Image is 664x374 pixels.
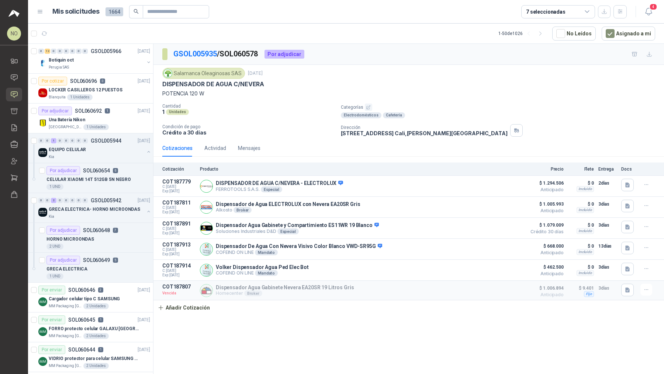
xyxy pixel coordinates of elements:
div: 0 [51,49,56,54]
div: 0 [70,138,75,143]
div: 1 [51,138,56,143]
div: 0 [63,49,69,54]
p: Volker Dispensador Agua Ped Elec Bot [216,264,309,270]
div: Broker [234,207,252,213]
p: [DATE] [248,70,263,77]
div: 0 [82,49,88,54]
p: VIDRIO protector para celular SAMSUNG GALAXI A16 5G [49,355,141,362]
p: Vencida [162,290,196,297]
p: [DATE] [138,108,150,115]
p: Dispensador de Agua ELECTROLUX con Nevera EA20SR Gris [216,201,360,207]
div: Por enviar [38,315,65,324]
img: Company Logo [200,180,212,192]
p: POTENCIA 120 W [162,90,655,98]
p: Producto [200,167,522,172]
p: 3 días [598,221,617,230]
p: Dirección [341,125,508,130]
p: FORRO protecto celular GALAXU [GEOGRAPHIC_DATA] A16 5G [49,325,141,332]
p: 3 días [598,200,617,209]
div: 0 [57,198,63,203]
p: FERROTOOLS S.A.S. [216,186,343,192]
button: No Leídos [552,27,596,41]
div: Incluido [577,270,594,276]
div: 2 UND [46,244,63,249]
p: Una Batería Nikon [49,116,85,123]
p: HORNO MICROONDAS [46,236,94,243]
div: 2 [51,198,56,203]
p: $ 0 [568,221,594,230]
div: 1 Unidades [83,124,109,130]
p: Flete [568,167,594,172]
img: Company Logo [38,357,47,366]
div: Incluido [577,228,594,234]
p: SOL060645 [68,317,95,322]
div: 0 [38,198,44,203]
div: 0 [38,138,44,143]
div: Por adjudicar [46,166,80,175]
p: Kia [49,154,54,160]
p: Dispensador Agua Gabinete y Compartimiento ES11WR 19 Blanco [216,222,379,229]
p: SOL060692 [75,108,102,113]
div: 0 [57,49,63,54]
a: Por adjudicarSOL0606495GRECA ELECTRICA1 UND [28,253,153,283]
div: 2 Unidades [83,303,109,309]
p: 0 [100,78,105,84]
p: $ 0 [568,200,594,209]
p: Docs [621,167,636,172]
p: [DATE] [138,317,150,324]
p: COFEIND ON LINE [216,249,382,255]
span: $ 1.006.894 [527,284,564,293]
span: Exp: [DATE] [162,273,196,277]
p: SOL060649 [83,258,110,263]
img: Company Logo [38,118,47,127]
div: Cotizaciones [162,144,193,152]
p: Alkosto [216,207,360,213]
div: 1 - 50 de 1026 [498,28,546,39]
img: Company Logo [200,201,212,213]
p: COT187891 [162,221,196,227]
span: Anticipado [527,251,564,255]
div: Cafetería [383,112,405,118]
span: 1664 [106,7,123,16]
a: Por cotizarSOL0606960[DATE] Company LogoLOCKER CASILLEROS 12 PUESTOSBlanquita1 Unidades [28,74,153,104]
span: Crédito 30 días [527,230,564,234]
p: Cargador celular tipo C SAMSUNG [49,296,120,303]
div: 1 UND [46,184,63,190]
div: Especial [261,186,282,192]
div: 0 [70,49,75,54]
div: Electrodomésticos [341,112,381,118]
p: 1 [98,317,103,322]
img: Company Logo [200,243,212,255]
p: DISPENSADOR DE AGUA C/NEVERA [162,80,264,88]
p: MM Packaging [GEOGRAPHIC_DATA] [49,363,82,369]
p: $ 0 [568,179,594,188]
div: 0 [82,138,88,143]
p: LOCKER CASILLEROS 12 PUESTOS [49,87,122,94]
p: SOL060648 [83,228,110,233]
p: Categorías [341,104,661,111]
img: Company Logo [38,297,47,306]
div: 0 [38,49,44,54]
p: MM Packaging [GEOGRAPHIC_DATA] [49,333,82,339]
p: CELULAR XIAOMI 14T 512GB 5N NEGRO [46,176,131,183]
span: C: [DATE] [162,185,196,189]
div: 0 [70,198,75,203]
p: 2 [98,287,103,293]
p: GRECA ELECTRICA [46,266,87,273]
div: 1 UND [46,273,63,279]
p: SOL060646 [68,287,95,293]
p: SOL060696 [70,78,97,84]
span: $ 1.079.009 [527,221,564,230]
span: $ 462.500 [527,263,564,272]
div: NO [7,27,21,41]
p: Entrega [598,167,617,172]
div: Por cotizar [38,77,67,85]
p: GSOL005944 [91,138,121,143]
p: COT187811 [162,200,196,206]
h1: Mis solicitudes [52,6,100,17]
p: SOL060654 [83,168,110,173]
span: C: [DATE] [162,248,196,252]
p: [GEOGRAPHIC_DATA] [49,124,82,130]
span: 4 [649,3,657,10]
div: 0 [63,138,69,143]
